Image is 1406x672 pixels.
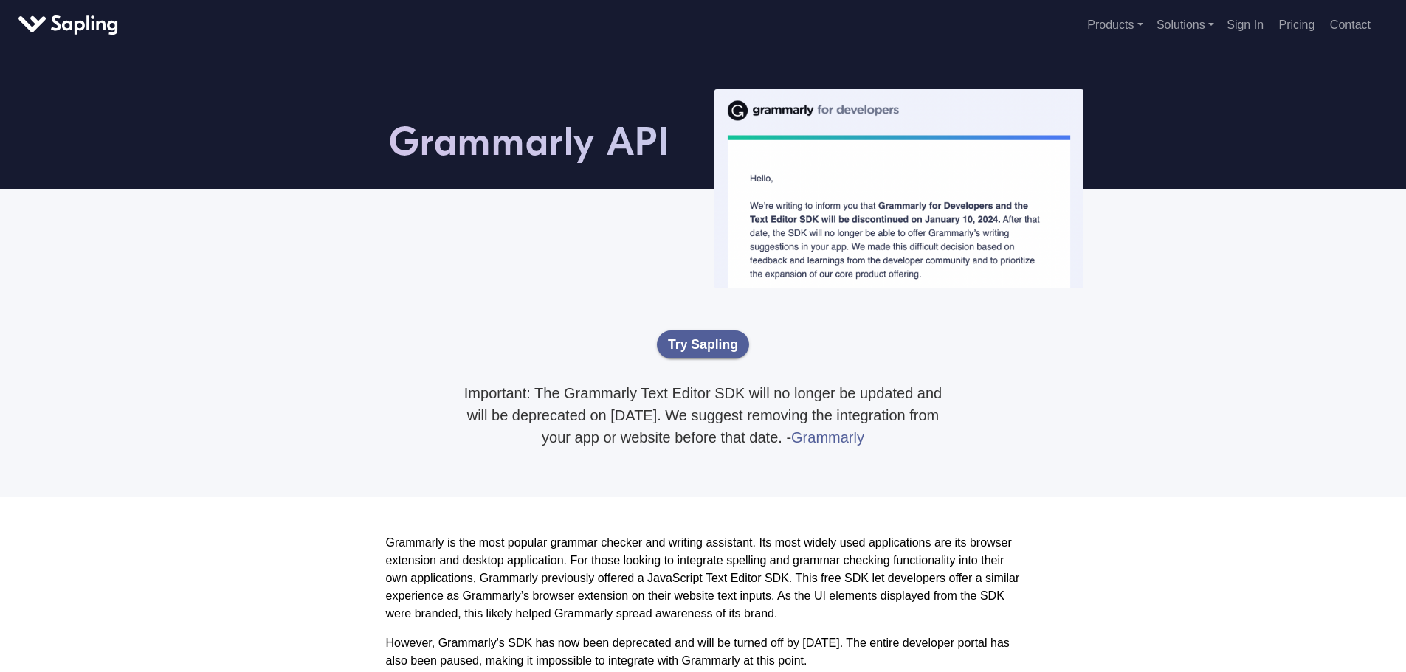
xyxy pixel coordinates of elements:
[1221,13,1269,37] a: Sign In
[714,89,1083,289] img: Grammarly SDK Deprecation Notice
[1273,13,1321,37] a: Pricing
[386,534,1021,623] p: Grammarly is the most popular grammar checker and writing assistant. Its most widely used applica...
[389,72,670,167] h1: Grammarly API
[1087,18,1143,31] a: Products
[386,634,1021,670] p: However, Grammarly's SDK has now been deprecated and will be turned off by [DATE]. The entire dev...
[657,330,749,358] a: Try Sapling
[1157,18,1214,31] a: Solutions
[1324,13,1376,37] a: Contact
[791,429,864,446] a: Grammarly
[452,382,954,448] p: Important: The Grammarly Text Editor SDK will no longer be updated and will be deprecated on [DAT...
